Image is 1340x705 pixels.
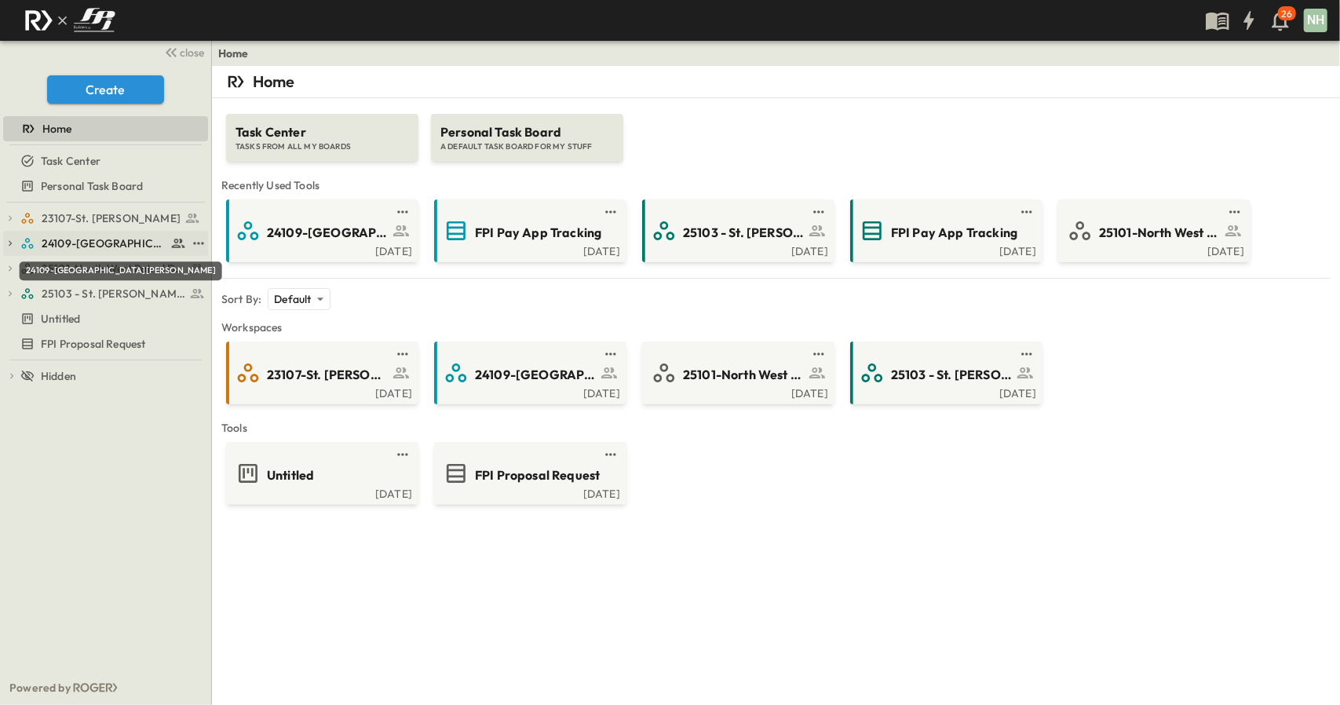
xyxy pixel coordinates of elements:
[236,123,409,141] span: Task Center
[267,224,389,242] span: 24109-[GEOGRAPHIC_DATA][PERSON_NAME]
[853,360,1036,385] a: 25103 - St. [PERSON_NAME] Phase 2
[268,288,330,310] div: Default
[601,203,620,221] button: test
[645,218,828,243] a: 25103 - St. [PERSON_NAME] Phase 2
[20,283,205,305] a: 25103 - St. [PERSON_NAME] Phase 2
[1304,9,1327,32] div: NH
[274,291,311,307] p: Default
[393,203,412,221] button: test
[645,360,828,385] a: 25101-North West Patrol Division
[3,256,208,281] div: 25101-North West Patrol Divisiontest
[1282,8,1292,20] p: 26
[601,445,620,464] button: test
[1061,218,1244,243] a: 25101-North West Patrol Division
[437,360,620,385] a: 24109-[GEOGRAPHIC_DATA][PERSON_NAME]
[475,466,600,484] span: FPI Proposal Request
[3,150,205,172] a: Task Center
[229,385,412,398] a: [DATE]
[853,243,1036,256] a: [DATE]
[393,345,412,363] button: test
[3,306,208,331] div: Untitledtest
[229,218,412,243] a: 24109-[GEOGRAPHIC_DATA][PERSON_NAME]
[437,218,620,243] a: FPI Pay App Tracking
[1099,224,1221,242] span: 25101-North West Patrol Division
[225,98,420,162] a: Task CenterTASKS FROM ALL MY BOARDS
[1302,7,1329,34] button: NH
[3,174,208,199] div: Personal Task Boardtest
[809,203,828,221] button: test
[891,366,1013,384] span: 25103 - St. [PERSON_NAME] Phase 2
[440,123,614,141] span: Personal Task Board
[221,177,1331,193] span: Recently Used Tools
[645,243,828,256] a: [DATE]
[1017,203,1036,221] button: test
[3,231,208,256] div: 24109-St. Teresa of Calcutta Parish Halltest
[236,141,409,152] span: TASKS FROM ALL MY BOARDS
[41,311,80,327] span: Untitled
[1017,345,1036,363] button: test
[19,4,121,37] img: c8d7d1ed905e502e8f77bf7063faec64e13b34fdb1f2bdd94b0e311fc34f8000.png
[229,243,412,256] a: [DATE]
[42,286,185,301] span: 25103 - St. [PERSON_NAME] Phase 2
[3,118,205,140] a: Home
[393,445,412,464] button: test
[1061,243,1244,256] a: [DATE]
[221,291,261,307] p: Sort By:
[3,308,205,330] a: Untitled
[41,178,143,194] span: Personal Task Board
[429,98,625,162] a: Personal Task BoardA DEFAULT TASK BOARD FOR MY STUFF
[253,71,295,93] p: Home
[267,366,389,384] span: 23107-St. [PERSON_NAME]
[221,420,1331,436] span: Tools
[20,232,186,254] a: 24109-St. Teresa of Calcutta Parish Hall
[437,486,620,499] a: [DATE]
[475,224,601,242] span: FPI Pay App Tracking
[42,121,72,137] span: Home
[229,486,412,499] a: [DATE]
[229,360,412,385] a: 23107-St. [PERSON_NAME]
[683,366,805,384] span: 25101-North West Patrol Division
[3,206,208,231] div: 23107-St. [PERSON_NAME]test
[3,333,205,355] a: FPI Proposal Request
[221,320,1331,335] span: Workspaces
[218,46,249,61] a: Home
[891,224,1017,242] span: FPI Pay App Tracking
[267,466,314,484] span: Untitled
[437,243,620,256] a: [DATE]
[158,41,208,63] button: close
[645,385,828,398] a: [DATE]
[41,153,100,169] span: Task Center
[20,207,205,229] a: 23107-St. [PERSON_NAME]
[853,218,1036,243] a: FPI Pay App Tracking
[440,141,614,152] span: A DEFAULT TASK BOARD FOR MY STUFF
[1225,203,1244,221] button: test
[3,331,208,356] div: FPI Proposal Requesttest
[42,236,166,251] span: 24109-St. Teresa of Calcutta Parish Hall
[3,281,208,306] div: 25103 - St. [PERSON_NAME] Phase 2test
[3,175,205,197] a: Personal Task Board
[475,366,597,384] span: 24109-[GEOGRAPHIC_DATA][PERSON_NAME]
[42,210,181,226] span: 23107-St. [PERSON_NAME]
[601,345,620,363] button: test
[229,461,412,486] a: Untitled
[41,336,145,352] span: FPI Proposal Request
[683,224,805,242] span: 25103 - St. [PERSON_NAME] Phase 2
[437,385,620,398] a: [DATE]
[437,461,620,486] a: FPI Proposal Request
[809,345,828,363] button: test
[47,75,164,104] button: Create
[181,45,205,60] span: close
[189,234,208,253] button: test
[853,385,1036,398] a: [DATE]
[41,368,76,384] span: Hidden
